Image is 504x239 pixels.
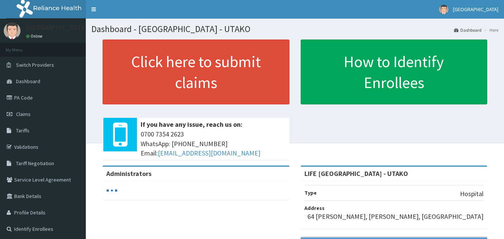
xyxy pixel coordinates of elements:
[16,78,40,85] span: Dashboard
[453,6,498,13] span: [GEOGRAPHIC_DATA]
[141,120,242,129] b: If you have any issue, reach us on:
[460,189,483,199] p: Hospital
[304,205,325,211] b: Address
[439,5,448,14] img: User Image
[103,40,289,104] a: Click here to submit claims
[106,169,151,178] b: Administrators
[304,189,317,196] b: Type
[16,160,54,167] span: Tariff Negotiation
[26,24,88,31] p: [GEOGRAPHIC_DATA]
[106,185,118,196] svg: audio-loading
[16,62,54,68] span: Switch Providers
[307,212,483,221] p: 64 [PERSON_NAME], [PERSON_NAME], [GEOGRAPHIC_DATA]
[304,169,408,178] strong: LIFE [GEOGRAPHIC_DATA] - UTAKO
[158,149,260,157] a: [EMAIL_ADDRESS][DOMAIN_NAME]
[91,24,498,34] h1: Dashboard - [GEOGRAPHIC_DATA] - UTAKO
[482,27,498,33] li: Here
[16,127,29,134] span: Tariffs
[301,40,488,104] a: How to Identify Enrollees
[26,34,44,39] a: Online
[16,111,31,117] span: Claims
[4,22,21,39] img: User Image
[454,27,482,33] a: Dashboard
[141,129,286,158] span: 0700 7354 2623 WhatsApp: [PHONE_NUMBER] Email:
